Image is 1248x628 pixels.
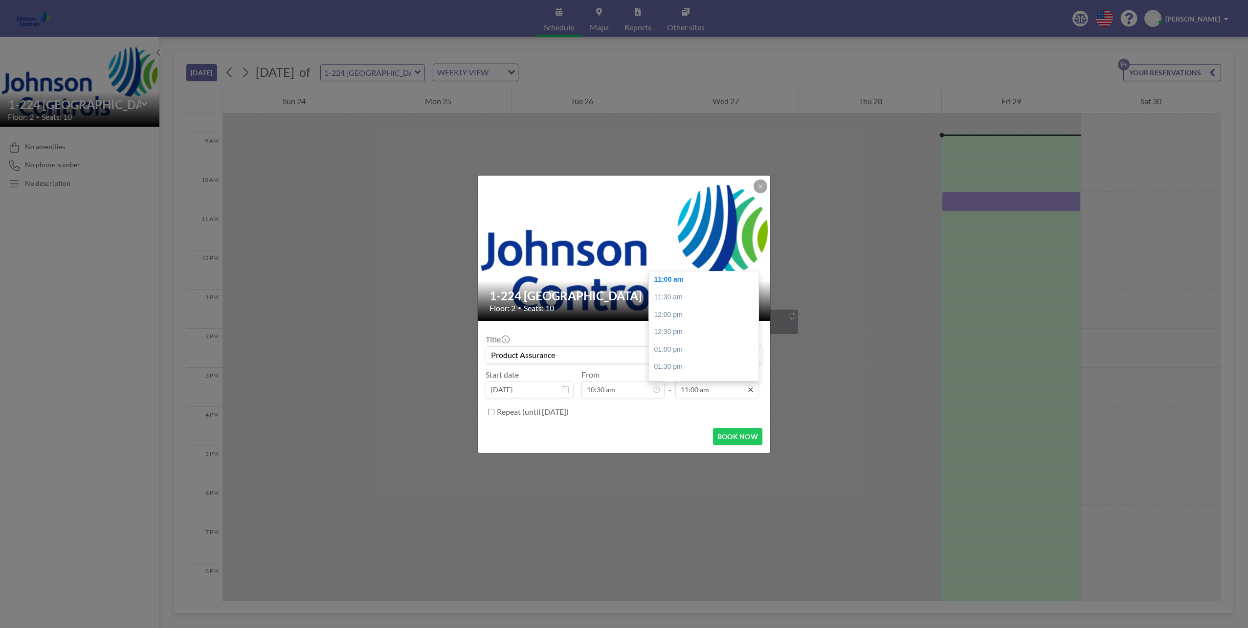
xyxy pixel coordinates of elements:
[649,323,763,341] div: 12:30 pm
[649,271,763,289] div: 11:00 am
[669,373,671,395] span: -
[649,358,763,376] div: 01:30 pm
[486,335,509,344] label: Title
[649,289,763,306] div: 11:30 am
[486,347,762,363] input: Mark's reservation
[713,428,762,445] button: BOOK NOW
[649,306,763,324] div: 12:00 pm
[581,370,600,380] label: From
[649,376,763,393] div: 02:00 pm
[524,303,554,313] span: Seats: 10
[649,341,763,359] div: 01:00 pm
[478,165,771,330] img: 537.png
[518,304,521,312] span: •
[497,407,569,417] label: Repeat (until [DATE])
[490,303,515,313] span: Floor: 2
[486,370,519,380] label: Start date
[490,289,759,303] h2: 1-224 [GEOGRAPHIC_DATA]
